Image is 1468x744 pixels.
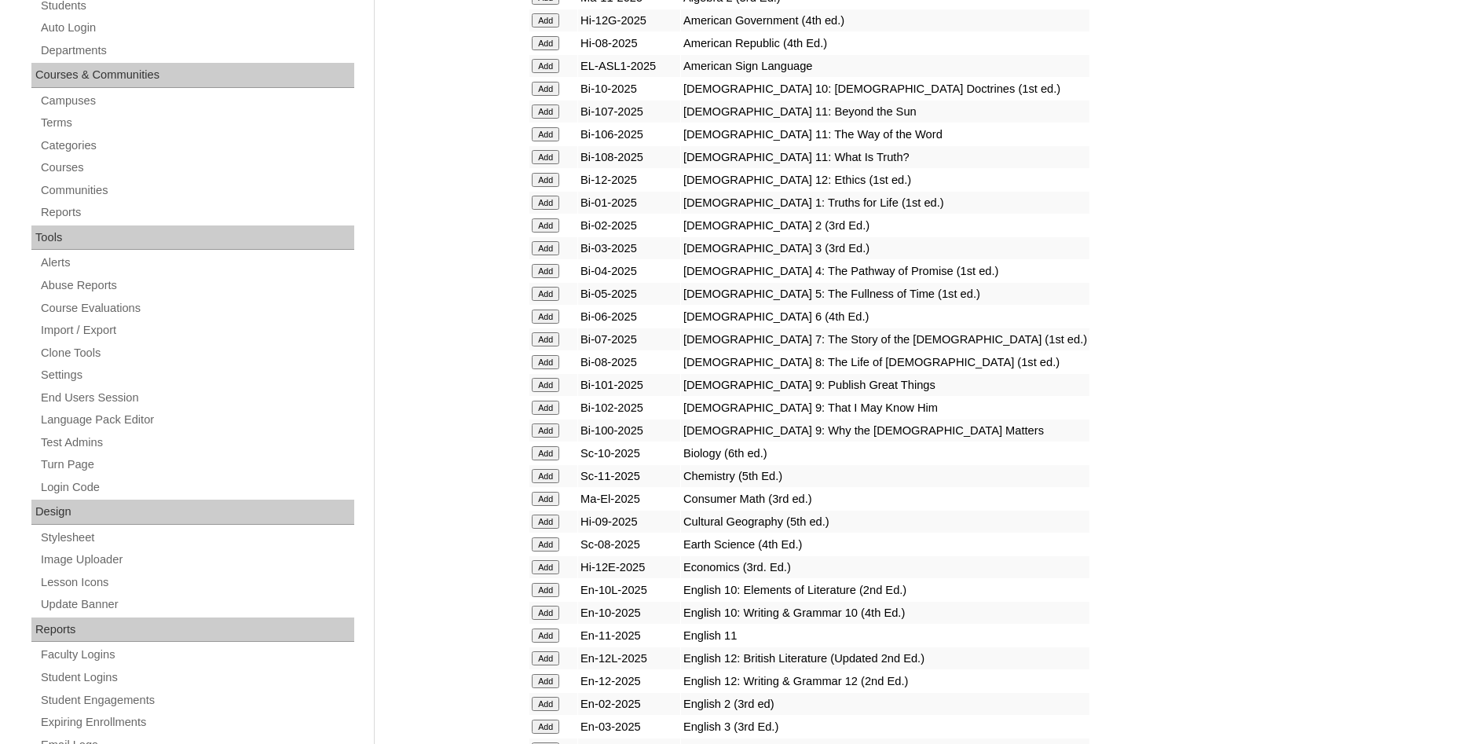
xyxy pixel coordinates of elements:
[578,602,680,624] td: En-10-2025
[39,595,354,614] a: Update Banner
[681,442,1089,464] td: Biology (6th ed.)
[532,59,559,73] input: Add
[532,423,559,438] input: Add
[39,573,354,592] a: Lesson Icons
[532,355,559,369] input: Add
[532,674,559,688] input: Add
[681,420,1089,442] td: [DEMOGRAPHIC_DATA] 9: Why the [DEMOGRAPHIC_DATA] Matters
[578,420,680,442] td: Bi-100-2025
[578,101,680,123] td: Bi-107-2025
[39,253,354,273] a: Alerts
[532,401,559,415] input: Add
[578,716,680,738] td: En-03-2025
[681,511,1089,533] td: Cultural Geography (5th ed.)
[532,629,559,643] input: Add
[578,465,680,487] td: Sc-11-2025
[681,670,1089,692] td: English 12: Writing & Grammar 12 (2nd Ed.)
[532,104,559,119] input: Add
[532,82,559,96] input: Add
[681,237,1089,259] td: [DEMOGRAPHIC_DATA] 3 (3rd Ed.)
[578,397,680,419] td: Bi-102-2025
[532,241,559,255] input: Add
[532,606,559,620] input: Add
[39,91,354,111] a: Campuses
[39,18,354,38] a: Auto Login
[681,647,1089,669] td: English 12: British Literature (Updated 2nd Ed.)
[532,310,559,324] input: Add
[578,442,680,464] td: Sc-10-2025
[39,668,354,687] a: Student Logins
[681,283,1089,305] td: [DEMOGRAPHIC_DATA] 5: The Fullness of Time (1st ed.)
[681,465,1089,487] td: Chemistry (5th Ed.)
[39,691,354,710] a: Student Engagements
[39,388,354,408] a: End Users Session
[681,169,1089,191] td: [DEMOGRAPHIC_DATA] 12: Ethics (1st ed.)
[39,365,354,385] a: Settings
[532,697,559,711] input: Add
[39,550,354,570] a: Image Uploader
[681,260,1089,282] td: [DEMOGRAPHIC_DATA] 4: The Pathway of Promise (1st ed.)
[39,41,354,60] a: Departments
[532,537,559,552] input: Add
[39,136,354,156] a: Categories
[681,374,1089,396] td: [DEMOGRAPHIC_DATA] 9: Publish Great Things
[578,55,680,77] td: EL-ASL1-2025
[578,123,680,145] td: Bi-106-2025
[578,146,680,168] td: Bi-108-2025
[681,533,1089,555] td: Earth Science (4th Ed.)
[681,306,1089,328] td: [DEMOGRAPHIC_DATA] 6 (4th Ed.)
[681,146,1089,168] td: [DEMOGRAPHIC_DATA] 11: What Is Truth?
[578,78,680,100] td: Bi-10-2025
[532,446,559,460] input: Add
[578,374,680,396] td: Bi-101-2025
[578,260,680,282] td: Bi-04-2025
[578,556,680,578] td: Hi-12E-2025
[578,488,680,510] td: Ma-El-2025
[578,9,680,31] td: Hi-12G-2025
[39,276,354,295] a: Abuse Reports
[39,181,354,200] a: Communities
[532,651,559,665] input: Add
[39,645,354,665] a: Faculty Logins
[39,478,354,497] a: Login Code
[578,351,680,373] td: Bi-08-2025
[681,693,1089,715] td: English 2 (3rd ed)
[681,625,1089,647] td: English 11
[31,500,354,525] div: Design
[681,32,1089,54] td: American Republic (4th Ed.)
[39,321,354,340] a: Import / Export
[578,214,680,236] td: Bi-02-2025
[31,225,354,251] div: Tools
[532,492,559,506] input: Add
[532,469,559,483] input: Add
[39,203,354,222] a: Reports
[681,101,1089,123] td: [DEMOGRAPHIC_DATA] 11: Beyond the Sun
[532,515,559,529] input: Add
[681,397,1089,419] td: [DEMOGRAPHIC_DATA] 9: That I May Know Him
[532,287,559,301] input: Add
[532,13,559,27] input: Add
[681,328,1089,350] td: [DEMOGRAPHIC_DATA] 7: The Story of the [DEMOGRAPHIC_DATA] (1st ed.)
[532,127,559,141] input: Add
[578,579,680,601] td: En-10L-2025
[532,264,559,278] input: Add
[681,123,1089,145] td: [DEMOGRAPHIC_DATA] 11: The Way of the Word
[39,299,354,318] a: Course Evaluations
[39,113,354,133] a: Terms
[578,237,680,259] td: Bi-03-2025
[532,173,559,187] input: Add
[39,713,354,732] a: Expiring Enrollments
[681,556,1089,578] td: Economics (3rd. Ed.)
[578,511,680,533] td: Hi-09-2025
[578,283,680,305] td: Bi-05-2025
[39,158,354,178] a: Courses
[532,218,559,233] input: Add
[578,647,680,669] td: En-12L-2025
[578,306,680,328] td: Bi-06-2025
[681,55,1089,77] td: American Sign Language
[39,410,354,430] a: Language Pack Editor
[39,343,354,363] a: Clone Tools
[39,433,354,453] a: Test Admins
[681,716,1089,738] td: English 3 (3rd Ed.)
[578,328,680,350] td: Bi-07-2025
